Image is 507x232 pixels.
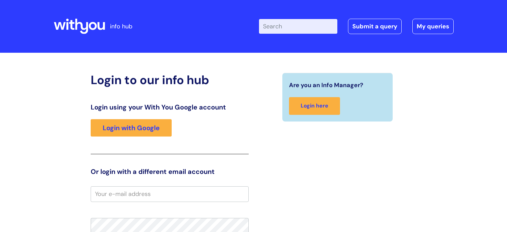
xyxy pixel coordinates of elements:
[91,186,249,202] input: Your e-mail address
[91,168,249,176] h3: Or login with a different email account
[91,103,249,111] h3: Login using your With You Google account
[289,80,363,90] span: Are you an Info Manager?
[91,119,172,137] a: Login with Google
[110,21,132,32] p: info hub
[91,73,249,87] h2: Login to our info hub
[348,19,402,34] a: Submit a query
[289,97,340,115] a: Login here
[259,19,337,34] input: Search
[412,19,454,34] a: My queries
